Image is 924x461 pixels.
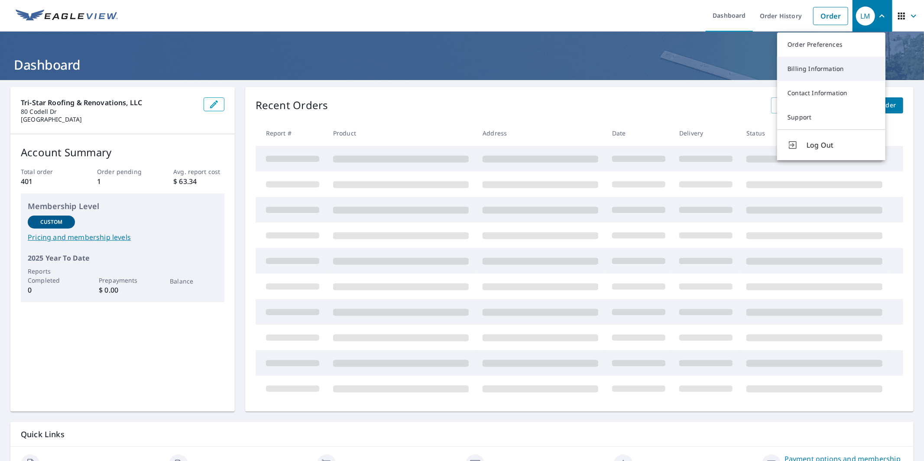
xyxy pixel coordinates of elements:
[99,276,146,285] p: Prepayments
[28,267,75,285] p: Reports Completed
[97,167,148,176] p: Order pending
[21,167,71,176] p: Total order
[97,176,148,187] p: 1
[605,120,672,146] th: Date
[476,120,605,146] th: Address
[28,232,217,242] a: Pricing and membership levels
[777,81,885,105] a: Contact Information
[173,167,224,176] p: Avg. report cost
[10,56,914,74] h1: Dashboard
[771,97,833,113] a: View All Orders
[28,200,217,212] p: Membership Level
[739,120,889,146] th: Status
[21,116,197,123] p: [GEOGRAPHIC_DATA]
[16,10,118,23] img: EV Logo
[21,145,224,160] p: Account Summary
[777,129,885,160] button: Log Out
[777,105,885,129] a: Support
[170,277,217,286] p: Balance
[21,176,71,187] p: 401
[28,253,217,263] p: 2025 Year To Date
[856,6,875,26] div: LM
[813,7,848,25] a: Order
[21,429,903,440] p: Quick Links
[672,120,739,146] th: Delivery
[28,285,75,295] p: 0
[99,285,146,295] p: $ 0.00
[777,57,885,81] a: Billing Information
[807,140,875,150] span: Log Out
[21,108,197,116] p: 80 Codell Dr
[173,176,224,187] p: $ 63.34
[777,32,885,57] a: Order Preferences
[256,120,326,146] th: Report #
[21,97,197,108] p: Tri-Star Roofing & Renovations, LLC
[256,97,328,113] p: Recent Orders
[40,218,63,226] p: Custom
[326,120,476,146] th: Product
